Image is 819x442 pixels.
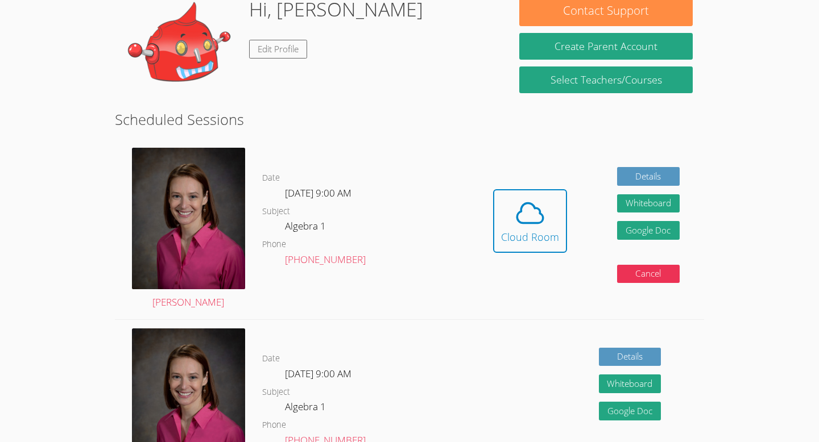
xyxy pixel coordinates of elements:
dd: Algebra 1 [285,218,328,237]
dt: Phone [262,237,286,252]
span: [DATE] 9:00 AM [285,367,351,380]
a: Google Doc [599,402,661,420]
a: [PERSON_NAME] [132,148,245,311]
a: Details [599,348,661,366]
a: Select Teachers/Courses [519,66,692,93]
a: Edit Profile [249,40,307,59]
dt: Phone [262,418,286,432]
button: Whiteboard [617,194,680,213]
dt: Date [262,171,280,185]
button: Whiteboard [599,374,661,393]
button: Create Parent Account [519,33,692,60]
img: Miller_Becky_headshot%20(3).jpg [132,148,245,289]
span: [DATE] 9:00 AM [285,186,351,199]
h2: Scheduled Sessions [115,109,705,130]
button: Cancel [617,265,680,283]
dd: Algebra 1 [285,399,328,418]
div: Cloud Room [501,229,559,245]
button: Cloud Room [493,189,567,253]
a: Details [617,167,680,186]
dt: Subject [262,205,290,219]
a: [PHONE_NUMBER] [285,253,366,266]
dt: Subject [262,385,290,399]
dt: Date [262,352,280,366]
a: Google Doc [617,221,680,240]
